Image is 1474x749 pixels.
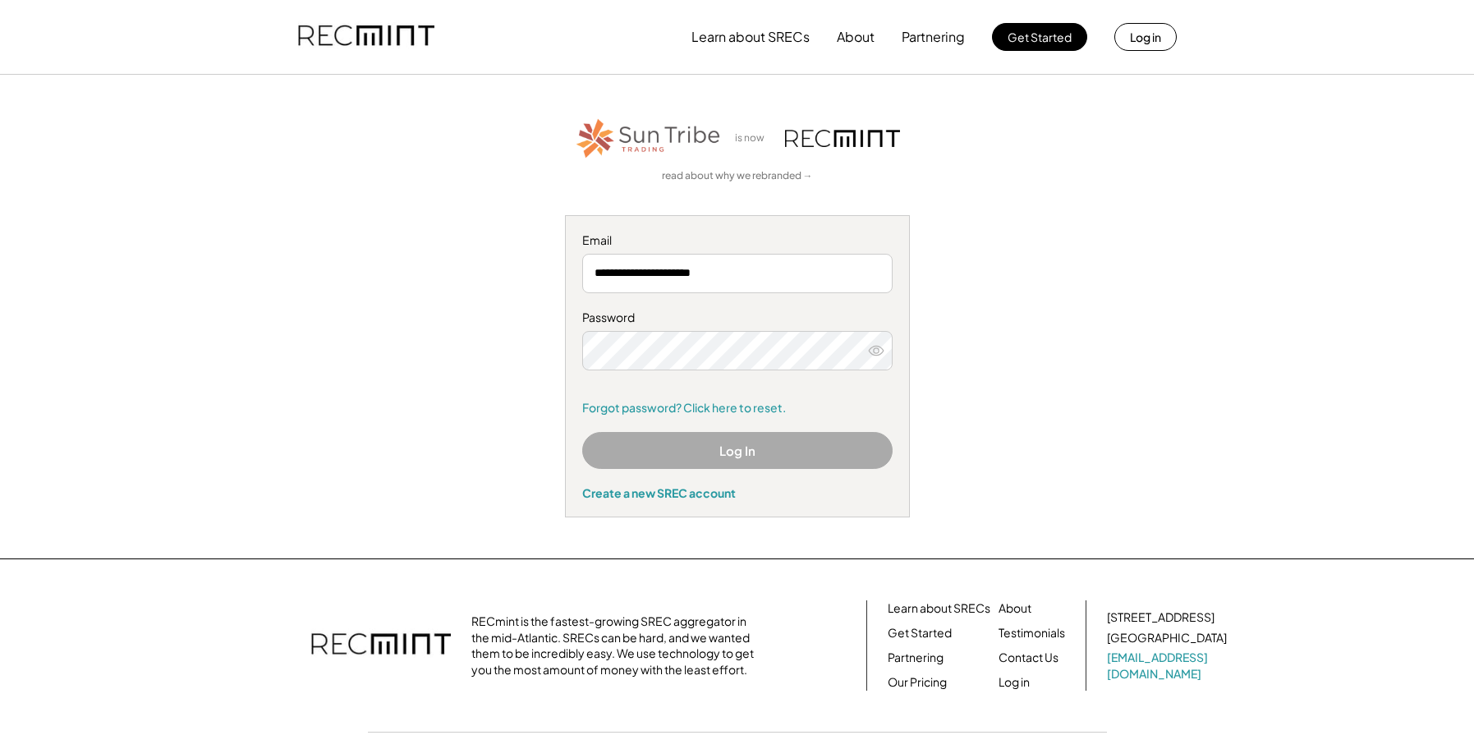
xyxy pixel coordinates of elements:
a: Learn about SRECs [888,600,990,617]
a: About [999,600,1031,617]
a: [EMAIL_ADDRESS][DOMAIN_NAME] [1107,650,1230,682]
button: Log In [582,432,893,469]
div: [GEOGRAPHIC_DATA] [1107,630,1227,646]
div: Create a new SREC account [582,485,893,500]
img: recmint-logotype%403x.png [311,617,451,674]
img: recmint-logotype%403x.png [785,130,900,147]
a: Get Started [888,625,952,641]
a: Testimonials [999,625,1065,641]
a: Forgot password? Click here to reset. [582,400,893,416]
a: read about why we rebranded → [662,169,813,183]
button: About [837,21,875,53]
button: Learn about SRECs [691,21,810,53]
img: recmint-logotype%403x.png [298,9,434,65]
img: STT_Horizontal_Logo%2B-%2BColor.png [575,116,723,161]
div: Email [582,232,893,249]
a: Contact Us [999,650,1058,666]
a: Our Pricing [888,674,947,691]
a: Partnering [888,650,944,666]
div: [STREET_ADDRESS] [1107,609,1215,626]
div: RECmint is the fastest-growing SREC aggregator in the mid-Atlantic. SRECs can be hard, and we wan... [471,613,763,678]
button: Partnering [902,21,965,53]
a: Log in [999,674,1030,691]
div: is now [731,131,777,145]
div: Password [582,310,893,326]
button: Log in [1114,23,1177,51]
button: Get Started [992,23,1087,51]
